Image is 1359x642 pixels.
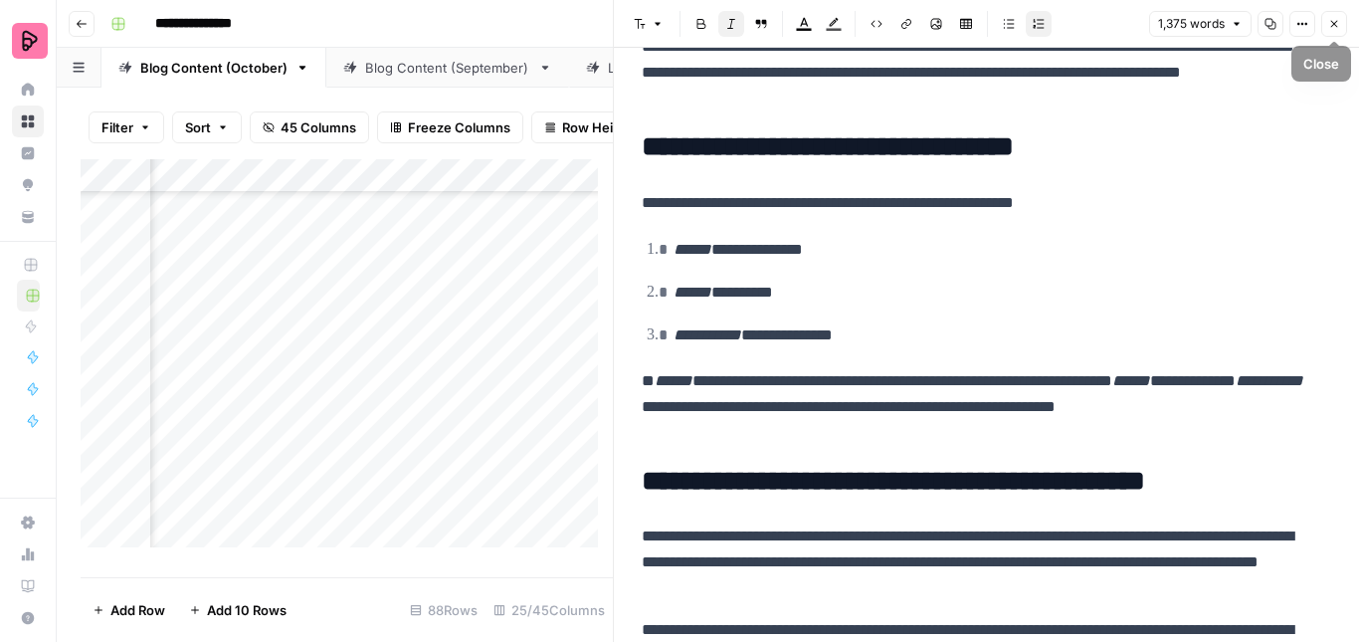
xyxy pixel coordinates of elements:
[12,16,44,66] button: Workspace: Preply
[1158,15,1225,33] span: 1,375 words
[12,602,44,634] button: Help + Support
[12,137,44,169] a: Insights
[569,48,734,88] a: Listicles - WIP
[408,117,510,137] span: Freeze Columns
[485,594,613,626] div: 25/45 Columns
[12,507,44,538] a: Settings
[12,106,44,137] a: Browse
[89,111,164,143] button: Filter
[12,23,48,59] img: Preply Logo
[101,48,326,88] a: Blog Content (October)
[531,111,647,143] button: Row Height
[326,48,569,88] a: Blog Content (September)
[207,600,287,620] span: Add 10 Rows
[402,594,485,626] div: 88 Rows
[177,594,298,626] button: Add 10 Rows
[562,117,634,137] span: Row Height
[101,117,133,137] span: Filter
[172,111,242,143] button: Sort
[12,570,44,602] a: Learning Hub
[12,169,44,201] a: Opportunities
[12,74,44,106] a: Home
[377,111,523,143] button: Freeze Columns
[110,600,165,620] span: Add Row
[185,117,211,137] span: Sort
[365,58,530,78] div: Blog Content (September)
[12,201,44,233] a: Your Data
[1149,11,1252,37] button: 1,375 words
[281,117,356,137] span: 45 Columns
[81,594,177,626] button: Add Row
[140,58,288,78] div: Blog Content (October)
[12,538,44,570] a: Usage
[250,111,369,143] button: 45 Columns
